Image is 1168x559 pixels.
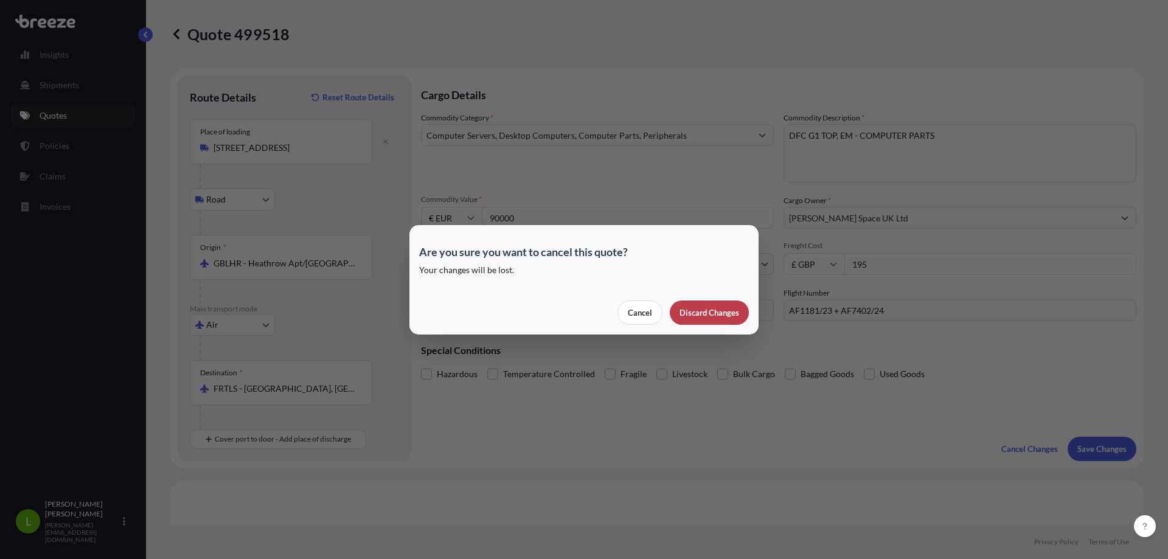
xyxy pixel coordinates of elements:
button: Cancel [617,300,662,325]
p: Discard Changes [680,307,739,319]
p: Cancel [628,307,652,319]
p: Your changes will be lost. [419,264,749,276]
button: Discard Changes [670,300,749,325]
p: Are you sure you want to cancel this quote? [419,245,749,259]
